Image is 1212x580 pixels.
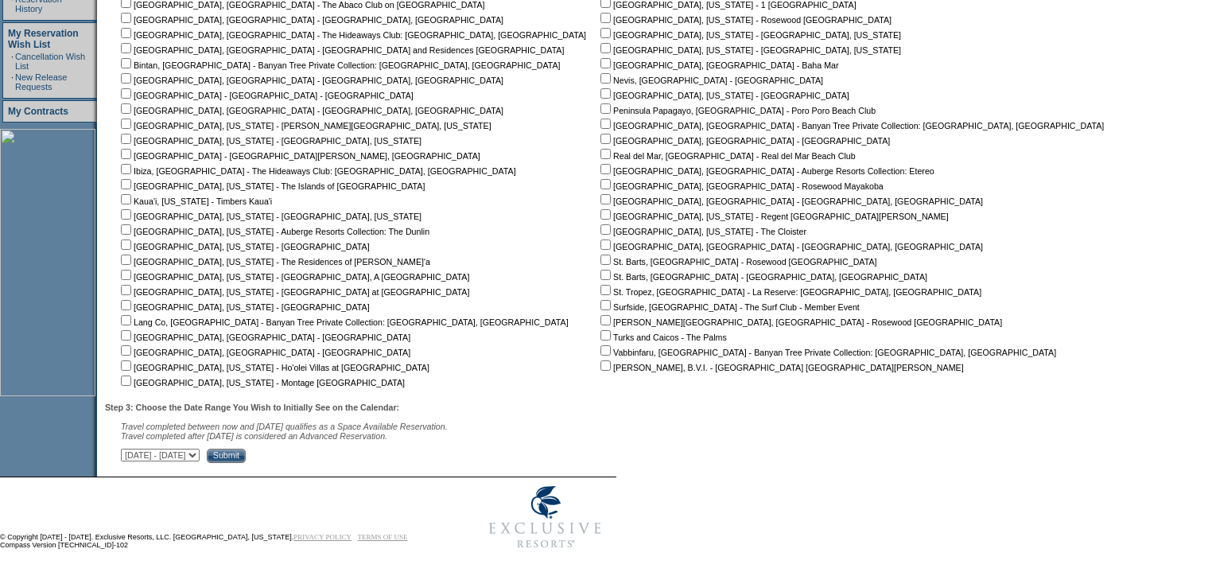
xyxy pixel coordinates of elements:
[118,15,503,25] nobr: [GEOGRAPHIC_DATA], [GEOGRAPHIC_DATA] - [GEOGRAPHIC_DATA], [GEOGRAPHIC_DATA]
[597,363,964,372] nobr: [PERSON_NAME], B.V.I. - [GEOGRAPHIC_DATA] [GEOGRAPHIC_DATA][PERSON_NAME]
[597,30,901,40] nobr: [GEOGRAPHIC_DATA], [US_STATE] - [GEOGRAPHIC_DATA], [US_STATE]
[597,121,1104,130] nobr: [GEOGRAPHIC_DATA], [GEOGRAPHIC_DATA] - Banyan Tree Private Collection: [GEOGRAPHIC_DATA], [GEOGRA...
[597,76,823,85] nobr: Nevis, [GEOGRAPHIC_DATA] - [GEOGRAPHIC_DATA]
[597,272,927,282] nobr: St. Barts, [GEOGRAPHIC_DATA] - [GEOGRAPHIC_DATA], [GEOGRAPHIC_DATA]
[118,302,370,312] nobr: [GEOGRAPHIC_DATA], [US_STATE] - [GEOGRAPHIC_DATA]
[121,431,387,441] nobr: Travel completed after [DATE] is considered an Advanced Reservation.
[118,287,469,297] nobr: [GEOGRAPHIC_DATA], [US_STATE] - [GEOGRAPHIC_DATA] at [GEOGRAPHIC_DATA]
[597,181,884,191] nobr: [GEOGRAPHIC_DATA], [GEOGRAPHIC_DATA] - Rosewood Mayakoba
[118,272,469,282] nobr: [GEOGRAPHIC_DATA], [US_STATE] - [GEOGRAPHIC_DATA], A [GEOGRAPHIC_DATA]
[118,121,491,130] nobr: [GEOGRAPHIC_DATA], [US_STATE] - [PERSON_NAME][GEOGRAPHIC_DATA], [US_STATE]
[597,302,860,312] nobr: Surfside, [GEOGRAPHIC_DATA] - The Surf Club - Member Event
[118,333,410,342] nobr: [GEOGRAPHIC_DATA], [GEOGRAPHIC_DATA] - [GEOGRAPHIC_DATA]
[597,242,983,251] nobr: [GEOGRAPHIC_DATA], [GEOGRAPHIC_DATA] - [GEOGRAPHIC_DATA], [GEOGRAPHIC_DATA]
[597,348,1056,357] nobr: Vabbinfaru, [GEOGRAPHIC_DATA] - Banyan Tree Private Collection: [GEOGRAPHIC_DATA], [GEOGRAPHIC_DATA]
[118,227,429,236] nobr: [GEOGRAPHIC_DATA], [US_STATE] - Auberge Resorts Collection: The Dunlin
[118,317,569,327] nobr: Lang Co, [GEOGRAPHIC_DATA] - Banyan Tree Private Collection: [GEOGRAPHIC_DATA], [GEOGRAPHIC_DATA]
[597,151,856,161] nobr: Real del Mar, [GEOGRAPHIC_DATA] - Real del Mar Beach Club
[118,378,405,387] nobr: [GEOGRAPHIC_DATA], [US_STATE] - Montage [GEOGRAPHIC_DATA]
[597,136,890,146] nobr: [GEOGRAPHIC_DATA], [GEOGRAPHIC_DATA] - [GEOGRAPHIC_DATA]
[597,45,901,55] nobr: [GEOGRAPHIC_DATA], [US_STATE] - [GEOGRAPHIC_DATA], [US_STATE]
[118,242,370,251] nobr: [GEOGRAPHIC_DATA], [US_STATE] - [GEOGRAPHIC_DATA]
[118,212,421,221] nobr: [GEOGRAPHIC_DATA], [US_STATE] - [GEOGRAPHIC_DATA], [US_STATE]
[8,28,79,50] a: My Reservation Wish List
[597,15,892,25] nobr: [GEOGRAPHIC_DATA], [US_STATE] - Rosewood [GEOGRAPHIC_DATA]
[597,60,838,70] nobr: [GEOGRAPHIC_DATA], [GEOGRAPHIC_DATA] - Baha Mar
[11,52,14,71] td: ·
[597,197,983,206] nobr: [GEOGRAPHIC_DATA], [GEOGRAPHIC_DATA] - [GEOGRAPHIC_DATA], [GEOGRAPHIC_DATA]
[118,136,421,146] nobr: [GEOGRAPHIC_DATA], [US_STATE] - [GEOGRAPHIC_DATA], [US_STATE]
[118,151,480,161] nobr: [GEOGRAPHIC_DATA] - [GEOGRAPHIC_DATA][PERSON_NAME], [GEOGRAPHIC_DATA]
[207,449,246,463] input: Submit
[597,227,806,236] nobr: [GEOGRAPHIC_DATA], [US_STATE] - The Cloister
[105,403,399,412] b: Step 3: Choose the Date Range You Wish to Initially See on the Calendar:
[293,533,352,541] a: PRIVACY POLICY
[121,422,448,431] span: Travel completed between now and [DATE] qualifies as a Space Available Reservation.
[597,91,849,100] nobr: [GEOGRAPHIC_DATA], [US_STATE] - [GEOGRAPHIC_DATA]
[597,317,1002,327] nobr: [PERSON_NAME][GEOGRAPHIC_DATA], [GEOGRAPHIC_DATA] - Rosewood [GEOGRAPHIC_DATA]
[118,257,430,267] nobr: [GEOGRAPHIC_DATA], [US_STATE] - The Residences of [PERSON_NAME]'a
[118,45,564,55] nobr: [GEOGRAPHIC_DATA], [GEOGRAPHIC_DATA] - [GEOGRAPHIC_DATA] and Residences [GEOGRAPHIC_DATA]
[118,363,429,372] nobr: [GEOGRAPHIC_DATA], [US_STATE] - Ho'olei Villas at [GEOGRAPHIC_DATA]
[597,106,876,115] nobr: Peninsula Papagayo, [GEOGRAPHIC_DATA] - Poro Poro Beach Club
[118,348,410,357] nobr: [GEOGRAPHIC_DATA], [GEOGRAPHIC_DATA] - [GEOGRAPHIC_DATA]
[118,30,586,40] nobr: [GEOGRAPHIC_DATA], [GEOGRAPHIC_DATA] - The Hideaways Club: [GEOGRAPHIC_DATA], [GEOGRAPHIC_DATA]
[11,72,14,91] td: ·
[597,212,949,221] nobr: [GEOGRAPHIC_DATA], [US_STATE] - Regent [GEOGRAPHIC_DATA][PERSON_NAME]
[118,197,272,206] nobr: Kaua'i, [US_STATE] - Timbers Kaua'i
[118,166,516,176] nobr: Ibiza, [GEOGRAPHIC_DATA] - The Hideaways Club: [GEOGRAPHIC_DATA], [GEOGRAPHIC_DATA]
[597,333,727,342] nobr: Turks and Caicos - The Palms
[118,106,503,115] nobr: [GEOGRAPHIC_DATA], [GEOGRAPHIC_DATA] - [GEOGRAPHIC_DATA], [GEOGRAPHIC_DATA]
[597,287,981,297] nobr: St. Tropez, [GEOGRAPHIC_DATA] - La Reserve: [GEOGRAPHIC_DATA], [GEOGRAPHIC_DATA]
[15,72,67,91] a: New Release Requests
[358,533,408,541] a: TERMS OF USE
[8,106,68,117] a: My Contracts
[118,181,425,191] nobr: [GEOGRAPHIC_DATA], [US_STATE] - The Islands of [GEOGRAPHIC_DATA]
[118,91,414,100] nobr: [GEOGRAPHIC_DATA] - [GEOGRAPHIC_DATA] - [GEOGRAPHIC_DATA]
[597,166,934,176] nobr: [GEOGRAPHIC_DATA], [GEOGRAPHIC_DATA] - Auberge Resorts Collection: Etereo
[15,52,85,71] a: Cancellation Wish List
[597,257,876,267] nobr: St. Barts, [GEOGRAPHIC_DATA] - Rosewood [GEOGRAPHIC_DATA]
[474,477,616,557] img: Exclusive Resorts
[118,76,503,85] nobr: [GEOGRAPHIC_DATA], [GEOGRAPHIC_DATA] - [GEOGRAPHIC_DATA], [GEOGRAPHIC_DATA]
[118,60,561,70] nobr: Bintan, [GEOGRAPHIC_DATA] - Banyan Tree Private Collection: [GEOGRAPHIC_DATA], [GEOGRAPHIC_DATA]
